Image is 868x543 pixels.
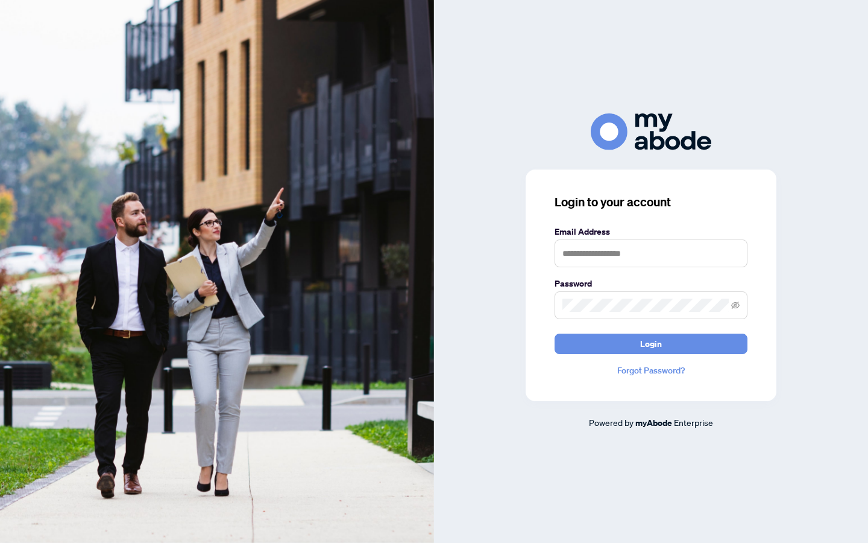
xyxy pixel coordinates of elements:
[635,416,672,430] a: myAbode
[555,277,747,290] label: Password
[555,364,747,377] a: Forgot Password?
[555,194,747,211] h3: Login to your account
[589,417,634,428] span: Powered by
[731,301,740,310] span: eye-invisible
[555,225,747,238] label: Email Address
[555,334,747,354] button: Login
[640,334,662,354] span: Login
[674,417,713,428] span: Enterprise
[591,113,711,150] img: ma-logo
